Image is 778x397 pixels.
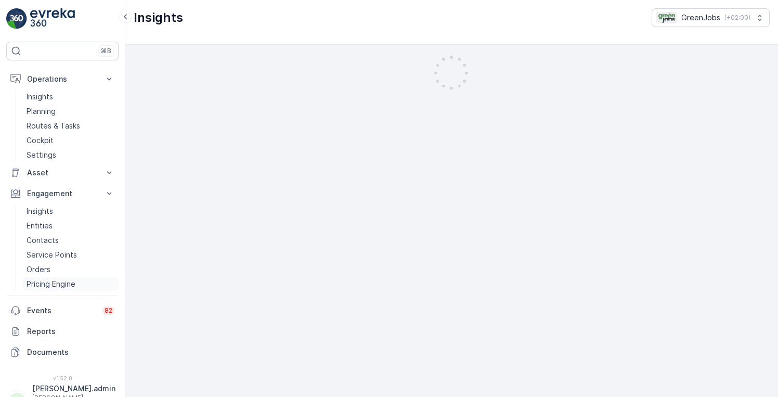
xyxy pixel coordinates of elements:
a: Settings [22,148,119,162]
p: 82 [105,306,112,315]
img: logo [6,8,27,29]
p: Insights [134,9,183,26]
p: Settings [27,150,56,160]
p: Events [27,305,96,316]
p: Documents [27,347,114,357]
a: Routes & Tasks [22,119,119,133]
p: Insights [27,206,53,216]
a: Service Points [22,248,119,262]
a: Pricing Engine [22,277,119,291]
img: logo_light-DOdMpM7g.png [30,8,75,29]
p: ⌘B [101,47,111,55]
p: Insights [27,92,53,102]
p: Entities [27,221,53,231]
p: GreenJobs [681,12,720,23]
button: Operations [6,69,119,89]
p: Asset [27,168,98,178]
img: Green_Jobs_Logo.png [656,12,677,23]
button: Asset [6,162,119,183]
button: GreenJobs(+02:00) [652,8,770,27]
p: [PERSON_NAME].admin [32,383,115,394]
a: Insights [22,89,119,104]
a: Events82 [6,300,119,321]
p: Service Points [27,250,77,260]
a: Documents [6,342,119,363]
a: Contacts [22,233,119,248]
p: ( +02:00 ) [724,14,750,22]
span: v 1.52.0 [6,375,119,381]
a: Insights [22,204,119,219]
p: Planning [27,106,56,117]
p: Cockpit [27,135,54,146]
a: Orders [22,262,119,277]
a: Cockpit [22,133,119,148]
p: Reports [27,326,114,337]
p: Contacts [27,235,59,246]
a: Reports [6,321,119,342]
p: Engagement [27,188,98,199]
p: Pricing Engine [27,279,75,289]
p: Operations [27,74,98,84]
a: Entities [22,219,119,233]
p: Orders [27,264,50,275]
p: Routes & Tasks [27,121,80,131]
button: Engagement [6,183,119,204]
a: Planning [22,104,119,119]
